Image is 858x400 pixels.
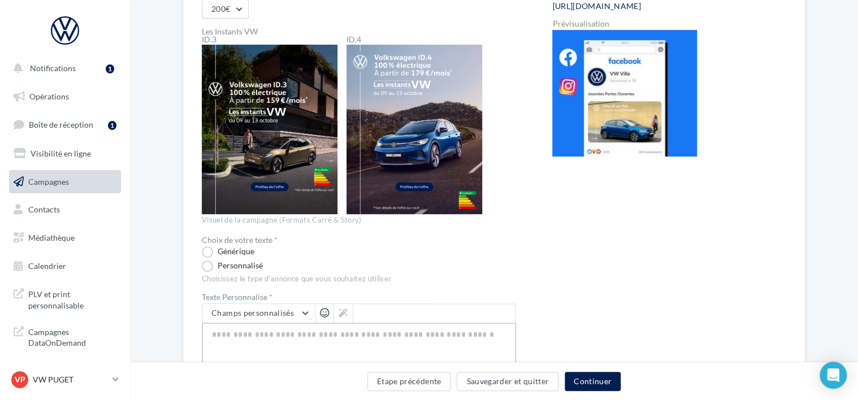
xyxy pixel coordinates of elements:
span: Campagnes DataOnDemand [28,324,116,349]
span: VP [15,374,25,385]
a: Campagnes DataOnDemand [7,320,123,353]
span: Calendrier [28,261,66,271]
span: Champs personnalisés [211,308,294,318]
a: Calendrier [7,254,123,278]
span: Campagnes [28,176,69,186]
img: operation-preview [552,30,697,156]
button: Sauvegarder et quitter [457,372,558,391]
a: VP VW PUGET [9,369,121,390]
button: Notifications 1 [7,56,119,80]
div: Open Intercom Messenger [820,362,847,389]
a: Contacts [7,198,123,221]
div: 1 [106,64,114,73]
img: ID.3 [202,45,337,214]
span: PLV et print personnalisable [28,286,116,311]
button: Etape précédente [367,372,451,391]
span: Notifications [30,63,76,73]
a: Opérations [7,85,123,108]
span: Opérations [29,92,69,101]
a: Boîte de réception1 [7,112,123,137]
button: Champs personnalisés [202,304,315,323]
span: Boîte de réception [29,120,93,129]
a: Campagnes [7,170,123,194]
label: ID.4 [346,36,482,44]
button: Continuer [565,372,621,391]
span: Visibilité en ligne [31,149,91,158]
label: ID.3 [202,36,337,44]
span: Contacts [28,205,60,214]
label: Choix de votre texte * [202,236,278,244]
img: ID.4 [346,45,482,214]
a: Visibilité en ligne [7,142,123,166]
label: Texte Personnalise * [202,293,516,301]
label: Personnalisé [202,260,263,272]
p: VW PUGET [33,374,108,385]
div: Choisissez le type d'annonce que vous souhaitez utiliser [202,274,516,284]
div: Prévisualisation [552,20,786,28]
label: Générique [202,246,254,258]
div: Visuel de la campagne (Formats Carré & Story) [202,215,516,225]
a: PLV et print personnalisable [7,282,123,315]
a: Médiathèque [7,226,123,250]
span: Médiathèque [28,233,75,242]
div: 1 [108,121,116,130]
div: Les Instants VW [202,28,516,36]
a: [URL][DOMAIN_NAME] [552,2,640,11]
